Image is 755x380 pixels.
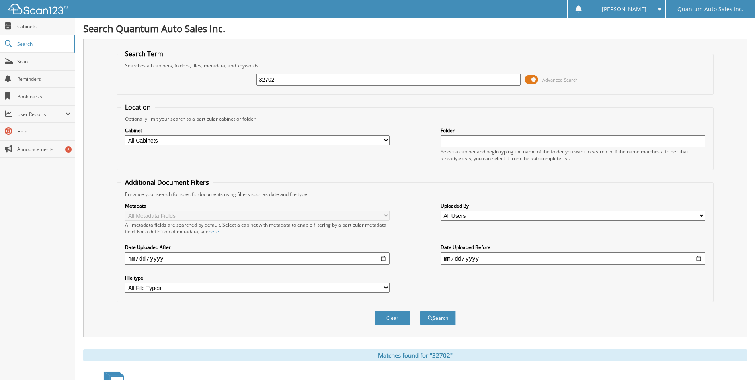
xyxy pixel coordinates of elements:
div: All metadata fields are searched by default. Select a cabinet with metadata to enable filtering b... [125,221,390,235]
legend: Additional Document Filters [121,178,213,187]
legend: Location [121,103,155,112]
div: 5 [65,146,72,153]
div: Select a cabinet and begin typing the name of the folder you want to search in. If the name match... [441,148,705,162]
div: Optionally limit your search to a particular cabinet or folder [121,116,709,122]
div: Searches all cabinets, folders, files, metadata, and keywords [121,62,709,69]
span: Help [17,128,71,135]
span: User Reports [17,111,65,118]
label: Folder [441,127,705,134]
span: Advanced Search [542,77,578,83]
span: Reminders [17,76,71,82]
span: Announcements [17,146,71,153]
label: Uploaded By [441,202,705,209]
label: Cabinet [125,127,390,134]
legend: Search Term [121,49,167,58]
label: Metadata [125,202,390,209]
div: Matches found for "32702" [83,349,747,361]
button: Search [420,311,456,325]
label: File type [125,274,390,281]
input: end [441,252,705,265]
span: Bookmarks [17,93,71,100]
span: Search [17,41,70,47]
img: scan123-logo-white.svg [8,4,68,14]
button: Clear [375,311,410,325]
label: Date Uploaded Before [441,244,705,251]
input: start [125,252,390,265]
span: Quantum Auto Sales Inc. [677,7,743,12]
span: Cabinets [17,23,71,30]
h1: Search Quantum Auto Sales Inc. [83,22,747,35]
label: Date Uploaded After [125,244,390,251]
a: here [209,228,219,235]
div: Enhance your search for specific documents using filters such as date and file type. [121,191,709,198]
span: [PERSON_NAME] [602,7,646,12]
span: Scan [17,58,71,65]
